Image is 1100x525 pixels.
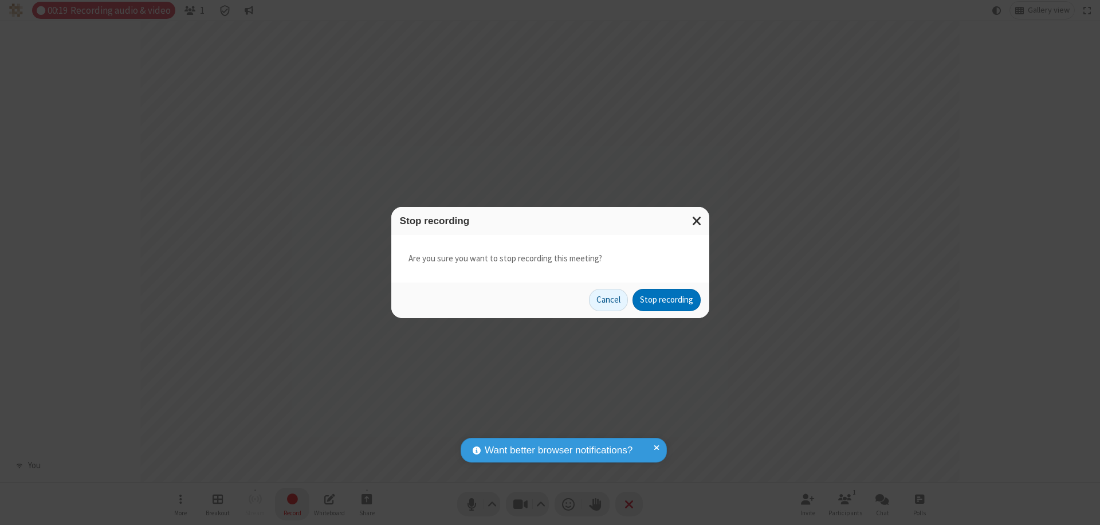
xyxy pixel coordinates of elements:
button: Cancel [589,289,628,312]
button: Stop recording [632,289,701,312]
h3: Stop recording [400,216,701,226]
div: Are you sure you want to stop recording this meeting? [391,235,709,283]
button: Close modal [685,207,709,235]
span: Want better browser notifications? [485,443,632,458]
